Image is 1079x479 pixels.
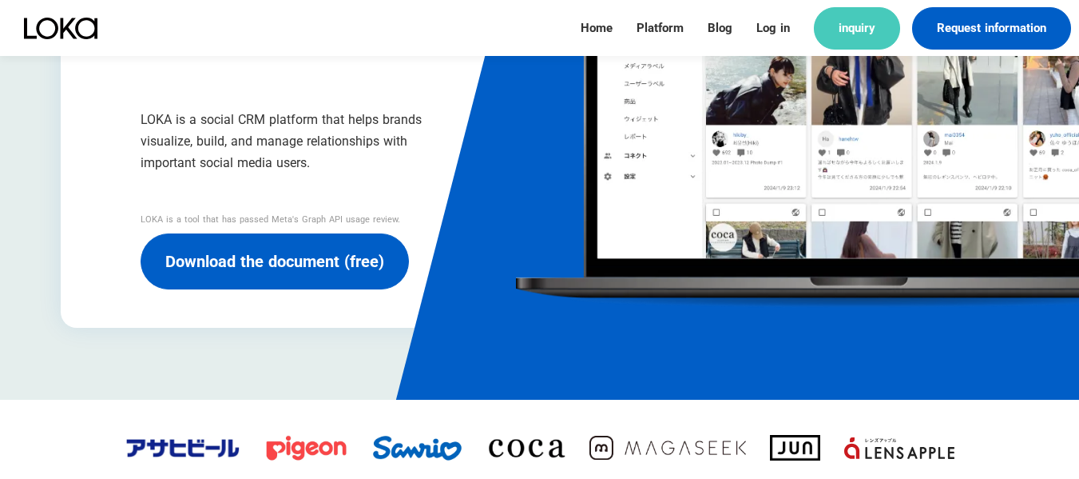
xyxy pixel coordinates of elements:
[141,112,422,170] font: LOKA is a social CRM platform that helps brands visualize, build, and manage relationships with i...
[708,21,732,35] font: Blog
[141,214,400,225] font: LOKA is a tool that has passed Meta's Graph API usage review.
[912,7,1071,50] a: Request information
[839,21,875,35] font: inquiry
[637,21,684,35] font: Platform
[756,20,790,37] a: Log in
[708,20,732,37] a: Blog
[165,252,384,271] font: Download the document (free)
[141,6,251,63] font: Build
[141,234,409,289] a: Download the document (free)
[937,21,1046,35] font: Request information
[814,7,900,50] a: inquiry
[756,21,790,35] font: Log in
[637,20,684,37] a: Platform
[581,21,613,35] font: Home
[581,20,613,37] a: Home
